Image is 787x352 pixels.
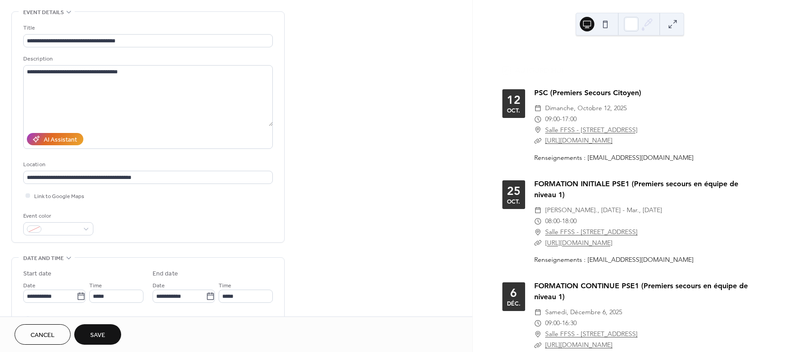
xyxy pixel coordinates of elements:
a: [URL][DOMAIN_NAME] [545,136,613,144]
span: 17:00 [562,114,577,125]
div: ​ [534,125,542,136]
div: 12 [507,94,521,106]
div: Event color [23,211,92,221]
span: Save [90,331,105,340]
span: Cancel [31,331,55,340]
div: Location [23,160,271,169]
span: 08:00 [545,216,560,227]
button: AI Assistant [27,133,83,145]
button: Cancel [15,324,71,345]
span: Date and time [23,254,64,263]
div: Renseignements : [EMAIL_ADDRESS][DOMAIN_NAME] [534,255,757,265]
span: 09:00 [545,318,560,329]
div: ​ [534,340,542,351]
a: FORMATION INITIALE PSE1 (Premiers secours en équipe de niveau 1) [534,179,738,199]
a: Salle FFSS - [STREET_ADDRESS] [545,227,638,238]
a: [URL][DOMAIN_NAME] [545,239,613,247]
span: Time [89,281,102,291]
span: [PERSON_NAME]., [DATE] - mar., [DATE] [545,205,662,216]
div: ​ [534,318,542,329]
span: - [560,318,562,329]
span: 09:00 [545,114,560,125]
div: AI Assistant [44,135,77,145]
div: End date [153,269,178,279]
div: déc. [507,301,521,306]
button: Save [74,324,121,345]
span: samedi, décembre 6, 2025 [545,307,622,318]
div: ​ [534,103,542,114]
div: Description [23,54,271,64]
a: PSC (Premiers Secours Citoyen) [534,88,641,97]
a: Salle FFSS - [STREET_ADDRESS] [545,329,638,340]
span: - [560,216,562,227]
span: 16:30 [562,318,577,329]
span: Date [23,281,36,291]
span: Link to Google Maps [34,192,84,201]
span: All day [34,315,50,324]
span: 18:00 [562,216,577,227]
a: Salle FFSS - [STREET_ADDRESS] [545,125,638,136]
div: ​ [534,238,542,249]
div: ​ [534,329,542,340]
div: oct. [507,199,520,204]
div: ÉVÉNEMENTS À VENIR [495,49,765,60]
div: Start date [23,269,51,279]
a: FORMATION CONTINUE PSE1 (Premiers secours en équipe de niveau 1) [534,281,748,301]
div: Renseignements : [EMAIL_ADDRESS][DOMAIN_NAME] [534,153,757,163]
span: - [560,114,562,125]
div: oct. [507,107,520,113]
div: ​ [534,227,542,238]
div: Title [23,23,271,33]
span: Date [153,281,165,291]
div: 6 [510,287,517,299]
span: Time [219,281,231,291]
span: Event details [23,8,64,17]
a: [URL][DOMAIN_NAME] [545,341,613,349]
div: ​ [534,135,542,146]
span: dimanche, octobre 12, 2025 [545,103,627,114]
div: ​ [534,216,542,227]
div: ​ [534,205,542,216]
div: 25 [507,185,521,197]
div: ​ [534,307,542,318]
div: ​ [534,114,542,125]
